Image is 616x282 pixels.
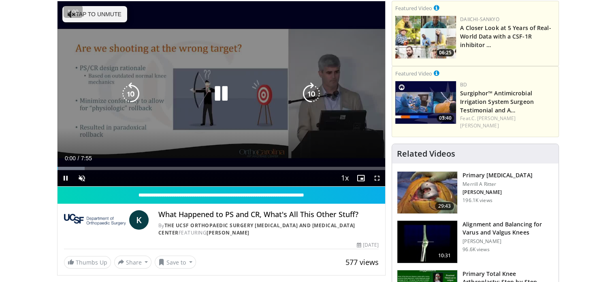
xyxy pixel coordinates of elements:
button: Pause [58,170,74,186]
p: 196.1K views [463,197,492,204]
button: Enable picture-in-picture mode [353,170,369,186]
button: Share [114,256,152,269]
div: Progress Bar [58,167,386,170]
a: Daiichi-Sankyo [460,16,499,23]
span: / [78,155,79,161]
p: 96.6K views [463,246,489,253]
a: A Closer Look at 5 Years of Real-World Data with a CSF-1R inhibitor … [460,24,551,49]
img: 297061_3.png.150x105_q85_crop-smart_upscale.jpg [397,172,457,214]
h4: What Happened to PS and CR, What's All This Other Stuff? [158,210,379,219]
button: Unmute [74,170,90,186]
img: 70422da6-974a-44ac-bf9d-78c82a89d891.150x105_q85_crop-smart_upscale.jpg [395,81,456,124]
p: [PERSON_NAME] [463,189,532,196]
button: Fullscreen [369,170,385,186]
a: 03:40 [395,81,456,124]
button: Save to [155,256,196,269]
div: Feat. [460,115,555,129]
button: Playback Rate [337,170,353,186]
a: K [129,210,149,230]
span: 7:55 [81,155,92,161]
span: 03:40 [437,114,454,122]
a: 29:43 Primary [MEDICAL_DATA] Merrill A Ritter [PERSON_NAME] 196.1K views [397,171,554,214]
div: By FEATURING [158,222,379,237]
span: 29:43 [435,202,454,210]
a: The UCSF Orthopaedic Surgery [MEDICAL_DATA] and [MEDICAL_DATA] Center [158,222,355,236]
span: 577 views [345,257,379,267]
span: 0:00 [65,155,76,161]
img: 38523_0000_3.png.150x105_q85_crop-smart_upscale.jpg [397,221,457,263]
img: 93c22cae-14d1-47f0-9e4a-a244e824b022.png.150x105_q85_crop-smart_upscale.jpg [395,16,456,58]
span: 10:31 [435,252,454,260]
p: Merrill A Ritter [463,181,532,187]
button: Tap to unmute [62,6,127,22]
a: BD [460,81,467,88]
h3: Primary [MEDICAL_DATA] [463,171,532,179]
a: 06:25 [395,16,456,58]
div: [DATE] [357,241,379,249]
h4: Related Videos [397,149,455,159]
a: C. [PERSON_NAME] [PERSON_NAME] [460,115,516,129]
img: The UCSF Orthopaedic Surgery Arthritis and Joint Replacement Center [64,210,126,230]
h3: Alignment and Balancing for Varus and Valgus Knees [463,220,554,237]
a: [PERSON_NAME] [207,229,249,236]
small: Featured Video [395,4,432,12]
small: Featured Video [395,70,432,77]
video-js: Video Player [58,1,386,187]
a: Thumbs Up [64,256,111,269]
a: 10:31 Alignment and Balancing for Varus and Valgus Knees [PERSON_NAME] 96.6K views [397,220,554,263]
span: 06:25 [437,49,454,56]
a: Surgiphor™ Antimicrobial Irrigation System Surgeon Testimonial and A… [460,89,534,114]
p: [PERSON_NAME] [463,238,554,245]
